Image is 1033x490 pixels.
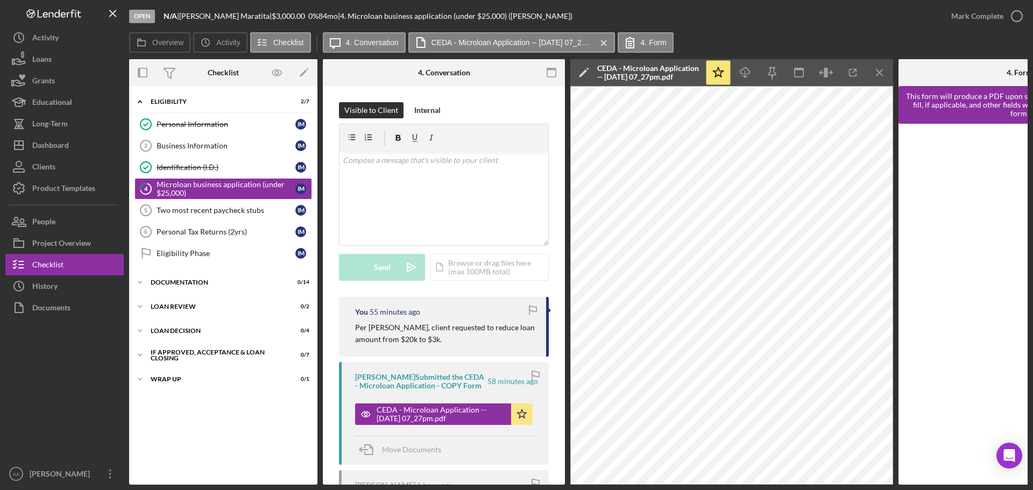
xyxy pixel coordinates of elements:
[355,308,368,316] div: You
[339,254,425,281] button: Send
[618,32,674,53] button: 4. Form
[355,481,415,489] div: [PERSON_NAME]
[151,349,282,361] div: If approved, acceptance & loan closing
[597,64,699,81] div: CEDA - Microloan Application -- [DATE] 07_27pm.pdf
[338,12,572,20] div: | 4. Microloan business application (under $25,000) ([PERSON_NAME])
[951,5,1003,27] div: Mark Complete
[355,322,535,346] p: Per [PERSON_NAME], client requested to reduce loan amount from $20k to $3k.
[129,10,155,23] div: Open
[157,120,295,129] div: Personal Information
[295,226,306,237] div: I M
[418,68,470,77] div: 4. Conversation
[135,113,312,135] a: Personal InformationIM
[344,102,398,118] div: Visible to Client
[377,406,506,423] div: CEDA - Microloan Application -- [DATE] 07_27pm.pdf
[135,243,312,264] a: Eligibility PhaseIM
[129,32,190,53] button: Overview
[272,12,308,20] div: $3,000.00
[157,228,295,236] div: Personal Tax Returns (2yrs)
[323,32,406,53] button: 4. Conversation
[290,352,309,358] div: 0 / 7
[940,5,1028,27] button: Mark Complete
[290,303,309,310] div: 0 / 2
[179,12,272,20] div: [PERSON_NAME] Maratita |
[144,143,147,149] tspan: 2
[157,180,295,197] div: Microloan business application (under $25,000)
[355,403,533,425] button: CEDA - Microloan Application -- [DATE] 07_27pm.pdf
[27,463,97,487] div: [PERSON_NAME]
[157,249,295,258] div: Eligibility Phase
[431,38,593,47] label: CEDA - Microloan Application -- [DATE] 07_27pm.pdf
[157,163,295,172] div: Identification (I.D.)
[13,471,20,477] text: AA
[152,38,183,47] label: Overview
[250,32,311,53] button: Checklist
[157,206,295,215] div: Two most recent paycheck stubs
[151,303,282,310] div: Loan Review
[1007,68,1032,77] div: 4. Form
[346,38,399,47] label: 4. Conversation
[295,119,306,130] div: I M
[382,445,441,454] span: Move Documents
[417,481,452,489] time: 2025-08-10 23:09
[135,221,312,243] a: 6Personal Tax Returns (2yrs)IM
[339,102,404,118] button: Visible to Client
[996,443,1022,468] div: Open Intercom Messenger
[641,38,667,47] label: 4. Form
[135,157,312,178] a: Identification (I.D.)IM
[290,376,309,382] div: 0 / 1
[144,185,148,192] tspan: 4
[408,32,615,53] button: CEDA - Microloan Application -- [DATE] 07_27pm.pdf
[295,162,306,173] div: I M
[144,207,147,214] tspan: 5
[355,436,452,463] button: Move Documents
[273,38,304,47] label: Checklist
[216,38,240,47] label: Activity
[151,376,282,382] div: Wrap up
[319,12,338,20] div: 84 mo
[290,328,309,334] div: 0 / 4
[370,308,420,316] time: 2025-08-10 23:30
[290,98,309,105] div: 2 / 7
[295,205,306,216] div: I M
[164,11,177,20] b: N/A
[157,141,295,150] div: Business Information
[290,279,309,286] div: 0 / 14
[208,68,239,77] div: Checklist
[144,229,147,235] tspan: 6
